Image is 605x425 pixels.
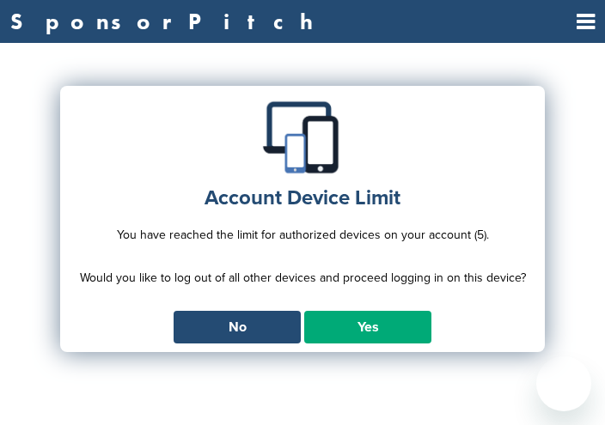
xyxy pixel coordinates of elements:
img: Multiple devices [260,94,345,180]
a: SponsorPitch [10,10,324,33]
a: No [174,311,301,343]
p: You have reached the limit for authorized devices on your account (5). Would you like to log out ... [69,224,535,311]
iframe: Button to launch messaging window [536,356,591,411]
h1: Account Device Limit [69,183,535,214]
a: Yes [304,311,431,343]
